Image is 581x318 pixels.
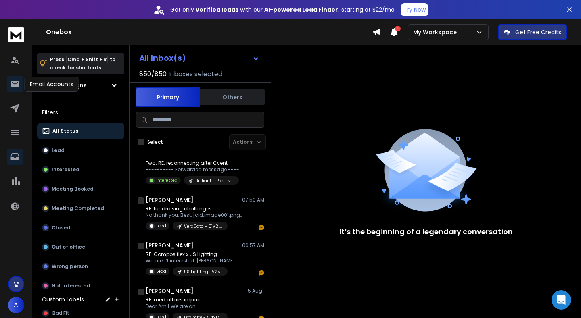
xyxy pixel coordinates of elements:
p: US Lighting -V25B >Manufacturing - [PERSON_NAME] [184,269,223,275]
h3: Inboxes selected [168,69,222,79]
p: 06:57 AM [242,242,264,249]
div: Email Accounts [25,77,79,92]
p: Get Free Credits [515,28,561,36]
button: Meeting Booked [37,181,124,197]
p: Brilliant - Post Event Messaging - Cvent - [PERSON_NAME] [195,178,234,184]
p: It’s the beginning of a legendary conversation [339,226,513,237]
span: 1 [395,26,401,31]
button: Lead [37,142,124,158]
p: Meeting Booked [52,186,94,192]
h3: Filters [37,107,124,118]
div: Open Intercom Messenger [552,290,571,310]
h1: [PERSON_NAME] [146,287,194,295]
strong: verified leads [196,6,238,14]
strong: AI-powered Lead Finder, [264,6,340,14]
p: Dear Amit We are an [146,303,228,310]
p: ---------- Forwarded message --------- From: [PERSON_NAME], [146,166,242,173]
span: 850 / 850 [139,69,167,79]
p: 15 Aug [246,288,264,294]
p: Interested [156,177,178,183]
p: Interested [52,166,79,173]
h3: Custom Labels [42,295,84,303]
button: Wrong person [37,258,124,274]
label: Select [147,139,163,145]
p: VeraData - C1V2 Messaging - Funding disappearing [184,223,223,229]
p: We aren’t interested. [PERSON_NAME] [146,258,235,264]
img: logo [8,27,24,42]
button: Meeting Completed [37,200,124,216]
button: Out of office [37,239,124,255]
button: Try Now [401,3,428,16]
p: Get only with our starting at $22/mo [170,6,395,14]
p: RE: fundraising challenges [146,206,242,212]
button: Get Free Credits [498,24,567,40]
p: Lead [52,147,65,154]
p: Not Interested [52,283,90,289]
button: All Inbox(s) [133,50,266,66]
button: All Campaigns [37,77,124,94]
p: Closed [52,224,70,231]
p: Meeting Completed [52,205,104,212]
p: My Workspace [413,28,460,36]
p: Try Now [403,6,426,14]
button: Primary [136,87,200,107]
p: RE: Composiflex x US Lighting [146,251,235,258]
p: Fwd: RE: reconnecting after Cvent [146,160,242,166]
p: Lead [156,268,166,274]
p: RE: med affairs impact [146,297,228,303]
h1: [PERSON_NAME] [146,196,194,204]
h1: All Inbox(s) [139,54,186,62]
button: Not Interested [37,278,124,294]
button: Closed [37,220,124,236]
p: Wrong person [52,263,88,270]
button: All Status [37,123,124,139]
h1: Onebox [46,27,372,37]
h1: [PERSON_NAME] [146,241,194,249]
span: Cmd + Shift + k [66,55,108,64]
button: Others [200,88,265,106]
button: A [8,297,24,313]
p: Lead [156,223,166,229]
button: Interested [37,162,124,178]
p: Out of office [52,244,85,250]
p: All Status [52,128,78,134]
p: Press to check for shortcuts. [50,56,115,72]
p: No thank you. Best, [cid:image001.png@01DC101D.31807370] [146,212,242,218]
span: Bad Fit [52,310,69,316]
p: 07:50 AM [242,197,264,203]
